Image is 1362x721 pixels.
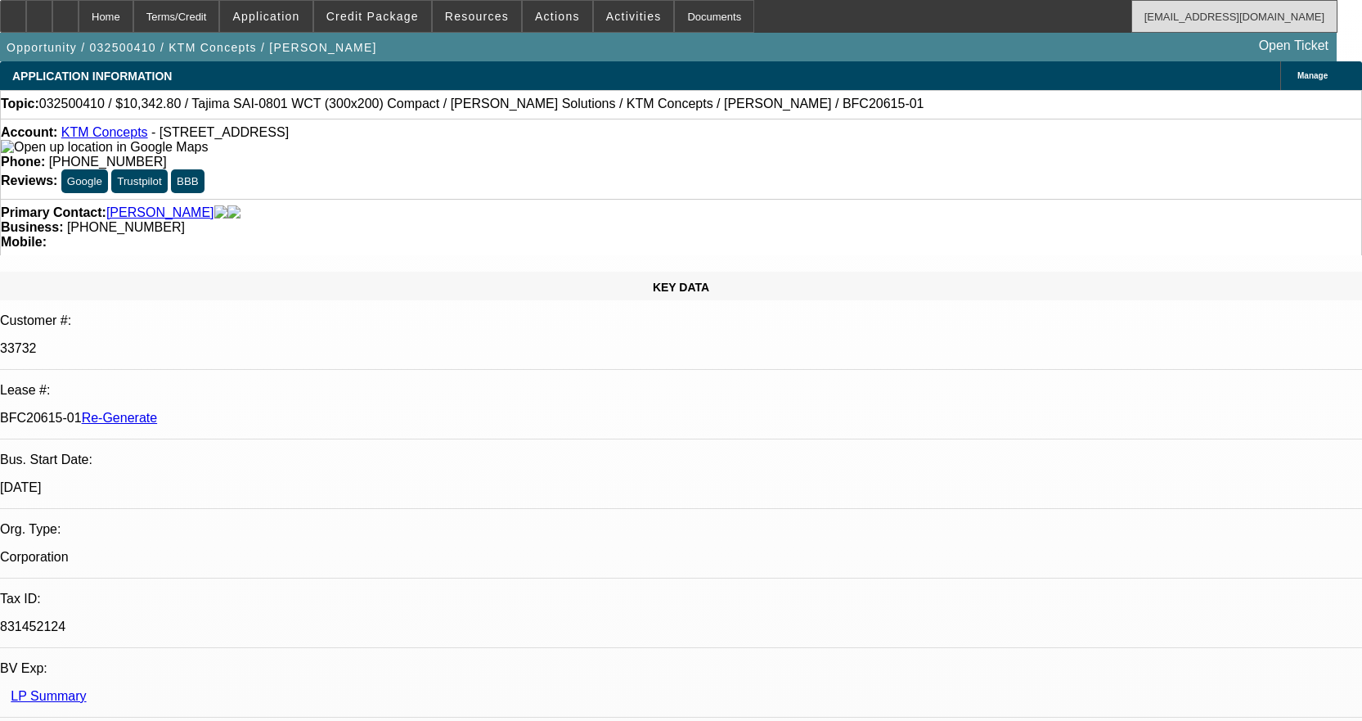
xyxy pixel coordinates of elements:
[106,205,214,220] a: [PERSON_NAME]
[1,140,208,155] img: Open up location in Google Maps
[1,173,57,187] strong: Reviews:
[1,97,39,111] strong: Topic:
[606,10,662,23] span: Activities
[1,125,57,139] strong: Account:
[49,155,167,169] span: [PHONE_NUMBER]
[82,411,158,425] a: Re-Generate
[433,1,521,32] button: Resources
[1,155,45,169] strong: Phone:
[523,1,592,32] button: Actions
[39,97,924,111] span: 032500410 / $10,342.80 / Tajima SAI-0801 WCT (300x200) Compact / [PERSON_NAME] Solutions / KTM Co...
[653,281,709,294] span: KEY DATA
[1297,71,1328,80] span: Manage
[594,1,674,32] button: Activities
[326,10,419,23] span: Credit Package
[12,70,172,83] span: APPLICATION INFORMATION
[1,205,106,220] strong: Primary Contact:
[1,140,208,154] a: View Google Maps
[61,169,108,193] button: Google
[111,169,167,193] button: Trustpilot
[67,220,185,234] span: [PHONE_NUMBER]
[314,1,431,32] button: Credit Package
[7,41,377,54] span: Opportunity / 032500410 / KTM Concepts / [PERSON_NAME]
[1,235,47,249] strong: Mobile:
[1252,32,1335,60] a: Open Ticket
[214,205,227,220] img: facebook-icon.png
[171,169,205,193] button: BBB
[11,689,86,703] a: LP Summary
[1,220,63,234] strong: Business:
[220,1,312,32] button: Application
[445,10,509,23] span: Resources
[151,125,289,139] span: - [STREET_ADDRESS]
[535,10,580,23] span: Actions
[232,10,299,23] span: Application
[61,125,148,139] a: KTM Concepts
[227,205,240,220] img: linkedin-icon.png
